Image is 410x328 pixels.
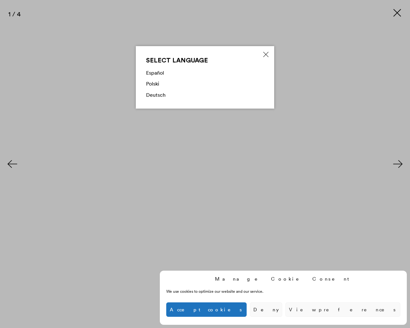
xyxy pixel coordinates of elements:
[146,92,166,98] a: Deutsch
[215,275,352,282] div: Manage Cookie Consent
[166,302,247,317] button: Accept cookies
[285,302,400,317] button: View preferences
[146,80,159,87] a: Polski
[146,70,164,76] a: Español
[166,289,305,294] div: We use cookies to optimize our website and our service.
[146,56,264,64] div: Select language
[250,302,282,317] button: Deny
